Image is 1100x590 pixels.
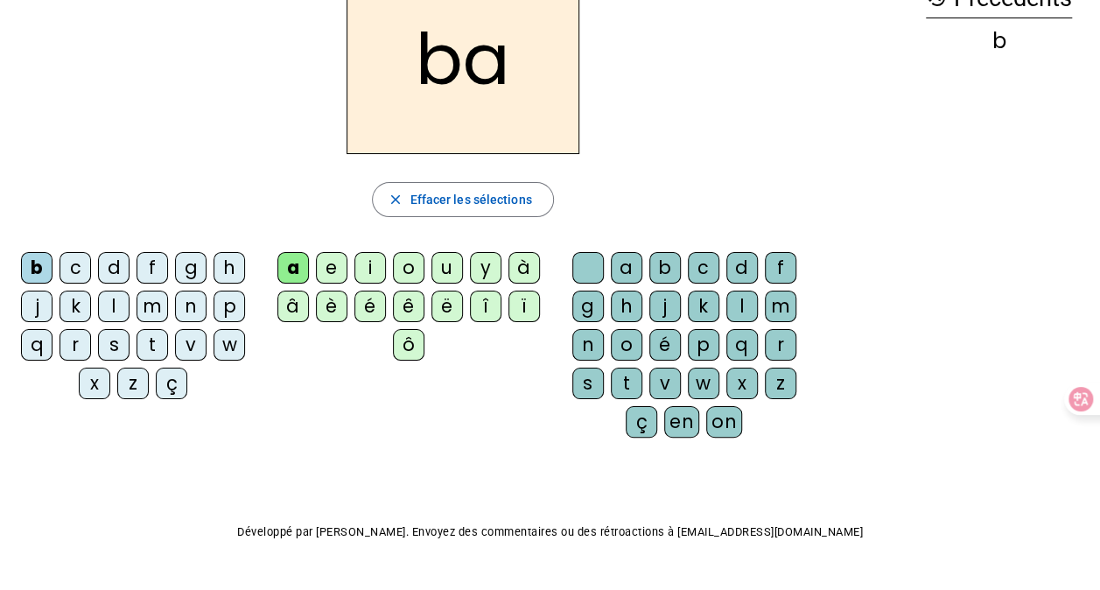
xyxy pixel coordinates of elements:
div: p [688,329,719,361]
div: o [393,252,424,284]
div: n [572,329,604,361]
div: a [611,252,642,284]
div: m [137,291,168,322]
div: r [60,329,91,361]
div: on [706,406,742,438]
div: d [726,252,758,284]
div: c [688,252,719,284]
div: x [726,368,758,399]
div: c [60,252,91,284]
div: b [926,31,1072,52]
div: y [470,252,501,284]
div: g [175,252,207,284]
div: ï [508,291,540,322]
div: e [316,252,347,284]
div: z [765,368,796,399]
div: q [726,329,758,361]
div: d [98,252,130,284]
div: î [470,291,501,322]
div: s [98,329,130,361]
div: t [611,368,642,399]
div: n [175,291,207,322]
div: t [137,329,168,361]
button: Effacer les sélections [372,182,553,217]
div: â [277,291,309,322]
div: q [21,329,53,361]
div: j [21,291,53,322]
div: w [688,368,719,399]
div: m [765,291,796,322]
p: Développé par [PERSON_NAME]. Envoyez des commentaires ou des rétroactions à [EMAIL_ADDRESS][DOMAI... [14,522,1086,543]
div: p [214,291,245,322]
div: ë [431,291,463,322]
div: l [726,291,758,322]
div: é [649,329,681,361]
div: h [214,252,245,284]
div: z [117,368,149,399]
div: i [354,252,386,284]
div: h [611,291,642,322]
div: v [175,329,207,361]
div: v [649,368,681,399]
div: o [611,329,642,361]
div: en [664,406,699,438]
mat-icon: close [387,192,403,207]
div: ô [393,329,424,361]
div: r [765,329,796,361]
div: j [649,291,681,322]
div: b [649,252,681,284]
div: f [137,252,168,284]
div: g [572,291,604,322]
div: à [508,252,540,284]
div: ç [626,406,657,438]
div: s [572,368,604,399]
div: b [21,252,53,284]
div: k [688,291,719,322]
div: ç [156,368,187,399]
div: é [354,291,386,322]
div: x [79,368,110,399]
div: è [316,291,347,322]
div: l [98,291,130,322]
div: a [277,252,309,284]
div: k [60,291,91,322]
span: Effacer les sélections [410,189,531,210]
div: ê [393,291,424,322]
div: f [765,252,796,284]
div: u [431,252,463,284]
div: w [214,329,245,361]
